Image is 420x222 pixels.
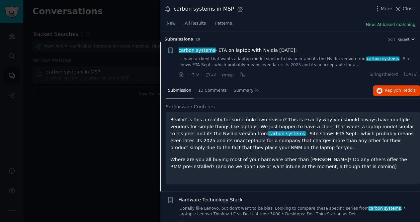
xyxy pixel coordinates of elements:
[198,88,227,94] span: 13 Comments
[403,5,415,12] span: Close
[381,5,392,12] span: More
[178,48,216,53] span: carbon systems
[366,22,415,28] button: New: AI-based matching
[164,37,193,43] span: Submission s
[170,116,415,151] p: Really? is this a reality for some unknown reason? This is exactly why you should always have mul...
[236,71,237,78] span: ·
[164,18,178,32] a: New
[201,71,203,78] span: ·
[234,88,253,94] span: Summary
[179,56,418,68] a: ... have a client that wants a laptop model similar to his peer and its the Nvidia version fromca...
[366,56,399,61] span: carbon systems
[179,47,297,54] span: - ETA on laptop with Nvidia [DATE]!
[368,206,401,211] span: carbon systems
[397,37,409,42] span: Recent
[179,196,243,203] a: Hardware Technology Stack
[394,5,415,12] button: Close
[179,47,297,54] a: carbon systems- ETA on laptop with Nvidia [DATE]!
[404,72,418,78] span: [DATE]
[385,88,415,94] span: Reply
[268,131,306,136] span: carbon systems
[187,71,188,78] span: ·
[168,88,191,94] span: Submission
[397,37,415,42] button: Recent
[374,5,392,12] button: More
[218,71,219,78] span: ·
[213,18,234,32] a: Patterns
[190,72,199,78] span: 0
[166,103,215,110] span: Submission Contents
[396,88,415,93] span: on Reddit
[196,37,201,41] span: 29
[185,21,206,27] span: All Results
[400,72,402,78] span: ·
[183,18,208,32] a: All Results
[222,73,234,77] span: r/msp
[373,85,420,96] button: Replyon Reddit
[179,206,418,217] a: ...onally like Lenovo, but don't want to be bias. Looking to compare these specific series fromca...
[215,21,232,27] span: Patterns
[205,72,216,78] span: 13
[170,156,415,170] p: Where are you all buying most of your hardware other than [PERSON_NAME]? Do any others offer the ...
[370,72,398,78] span: u/ringsthelord
[174,5,234,13] div: carbon systems in MSP
[167,21,176,27] span: New
[388,37,395,42] div: Sort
